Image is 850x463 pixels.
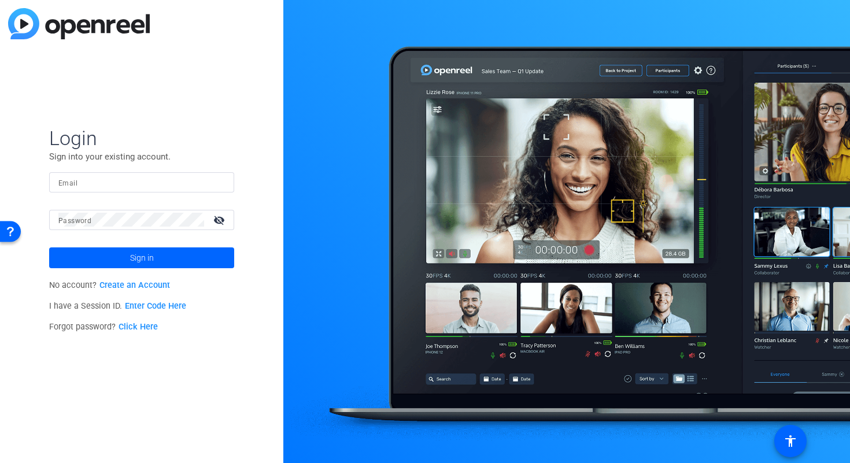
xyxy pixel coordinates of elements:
mat-label: Email [58,179,77,187]
button: Sign in [49,247,234,268]
a: Click Here [119,322,158,332]
input: Enter Email Address [58,175,225,189]
span: Forgot password? [49,322,158,332]
img: blue-gradient.svg [8,8,150,39]
a: Enter Code Here [125,301,186,311]
span: Sign in [130,243,154,272]
span: No account? [49,280,170,290]
mat-label: Password [58,217,91,225]
span: Login [49,126,234,150]
a: Create an Account [99,280,170,290]
p: Sign into your existing account. [49,150,234,163]
mat-icon: accessibility [784,434,797,448]
span: I have a Session ID. [49,301,186,311]
mat-icon: visibility_off [206,212,234,228]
